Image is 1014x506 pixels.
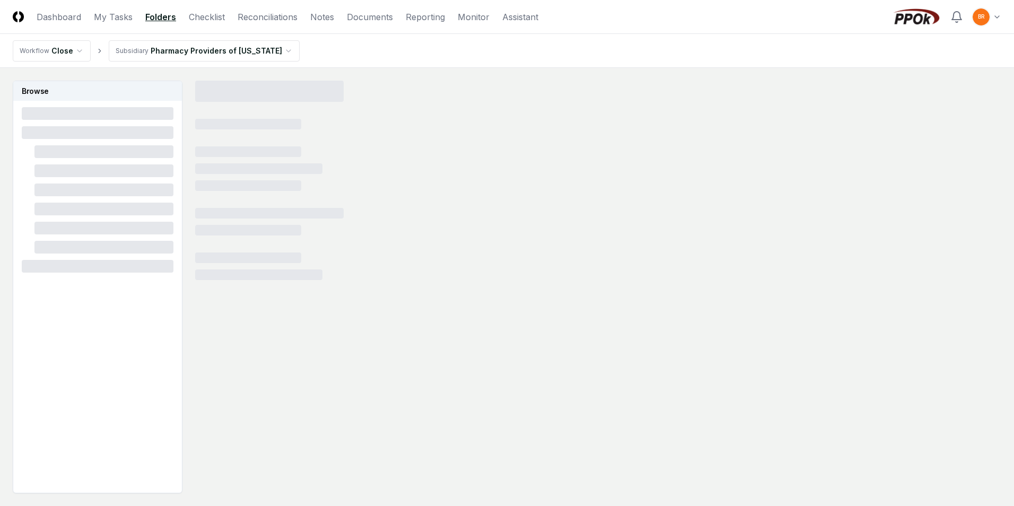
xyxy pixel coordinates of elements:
[13,81,182,101] h3: Browse
[502,11,538,23] a: Assistant
[347,11,393,23] a: Documents
[94,11,133,23] a: My Tasks
[458,11,489,23] a: Monitor
[37,11,81,23] a: Dashboard
[189,11,225,23] a: Checklist
[20,46,49,56] div: Workflow
[116,46,148,56] div: Subsidiary
[972,7,991,27] button: BR
[310,11,334,23] a: Notes
[978,13,985,21] span: BR
[13,40,300,62] nav: breadcrumb
[13,11,24,22] img: Logo
[238,11,298,23] a: Reconciliations
[145,11,176,23] a: Folders
[406,11,445,23] a: Reporting
[891,8,942,25] img: PPOk logo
